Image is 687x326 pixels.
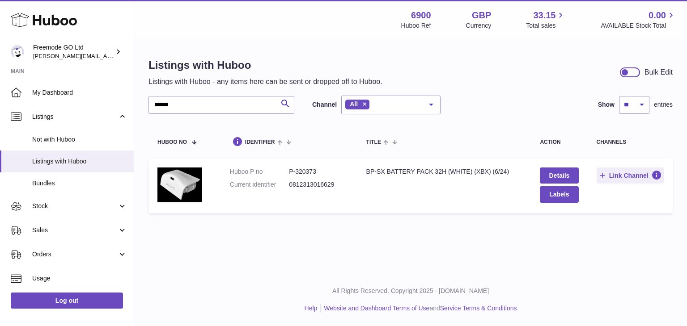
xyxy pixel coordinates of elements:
h1: Listings with Huboo [148,58,382,72]
div: channels [597,139,664,145]
a: Website and Dashboard Terms of Use [324,305,429,312]
span: Usage [32,274,127,283]
span: entries [654,100,673,109]
button: Link Channel [597,167,664,184]
button: Labels [540,186,578,202]
dt: Huboo P no [230,167,289,176]
span: [PERSON_NAME][EMAIL_ADDRESS][DOMAIN_NAME] [33,52,179,59]
a: 33.15 Total sales [526,9,566,30]
dt: Current identifier [230,180,289,189]
div: Freemode GO Ltd [33,43,114,60]
span: AVAILABLE Stock Total [601,21,676,30]
a: Details [540,167,578,184]
p: Listings with Huboo - any items here can be sent or dropped off to Huboo. [148,77,382,87]
span: 0.00 [649,9,666,21]
a: 0.00 AVAILABLE Stock Total [601,9,676,30]
span: Huboo no [157,139,187,145]
dd: 0812313016629 [289,180,348,189]
img: lenka.smikniarova@gioteck.com [11,45,24,59]
li: and [321,304,517,313]
span: Link Channel [609,171,649,180]
span: Orders [32,250,118,259]
span: Not with Huboo [32,135,127,144]
span: Listings [32,113,118,121]
span: identifier [245,139,275,145]
dd: P-320373 [289,167,348,176]
label: Channel [312,100,337,109]
span: Stock [32,202,118,210]
span: 33.15 [533,9,556,21]
div: action [540,139,578,145]
strong: 6900 [411,9,431,21]
p: All Rights Reserved. Copyright 2025 - [DOMAIN_NAME] [141,287,680,295]
span: Bundles [32,179,127,188]
strong: GBP [472,9,491,21]
label: Show [598,100,615,109]
span: My Dashboard [32,88,127,97]
span: Total sales [526,21,566,30]
a: Log out [11,293,123,309]
span: title [366,139,381,145]
span: Sales [32,226,118,234]
div: Huboo Ref [401,21,431,30]
a: Help [305,305,318,312]
a: Service Terms & Conditions [440,305,517,312]
div: BP-SX BATTERY PACK 32H (WHITE) (XBX) (6/24) [366,167,522,176]
span: Listings with Huboo [32,157,127,166]
div: Currency [466,21,492,30]
div: Bulk Edit [645,67,673,77]
span: All [350,100,358,108]
img: BP-SX BATTERY PACK 32H (WHITE) (XBX) (6/24) [157,167,202,202]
